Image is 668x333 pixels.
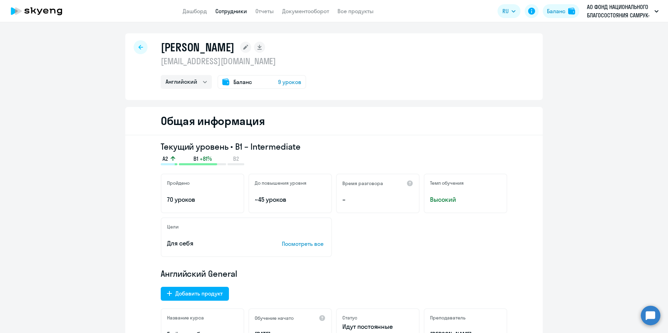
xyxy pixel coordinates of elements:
button: Добавить продукт [161,287,229,301]
h3: Текущий уровень • B1 – Intermediate [161,141,507,152]
p: Посмотреть все [282,240,326,248]
p: – [342,195,413,204]
span: Английский General [161,268,237,279]
button: АО ФОНД НАЦИОНАЛЬНОГО БЛАГОСОСТОЯНИЯ САМРУК-КАЗЫНА, #8749 [583,3,662,19]
p: 70 уроков [167,195,238,204]
a: Дашборд [183,8,207,15]
h5: Пройдено [167,180,190,186]
div: Добавить продукт [175,289,223,298]
h5: Темп обучения [430,180,464,186]
span: B1 [193,155,198,163]
span: RU [502,7,509,15]
h5: Преподаватель [430,315,466,321]
a: Отчеты [255,8,274,15]
p: Для себя [167,239,260,248]
span: 9 уроков [278,78,301,86]
button: RU [498,4,520,18]
span: B2 [233,155,239,163]
p: [EMAIL_ADDRESS][DOMAIN_NAME] [161,56,306,67]
h5: До повышения уровня [255,180,307,186]
span: Высокий [430,195,501,204]
a: Все продукты [337,8,374,15]
span: +81% [200,155,212,163]
h5: Цели [167,224,178,230]
p: АО ФОНД НАЦИОНАЛЬНОГО БЛАГОСОСТОЯНИЯ САМРУК-КАЗЫНА, #8749 [587,3,652,19]
h2: Общая информация [161,114,265,128]
h1: [PERSON_NAME] [161,40,234,54]
p: ~45 уроков [255,195,326,204]
span: A2 [162,155,168,163]
a: Сотрудники [215,8,247,15]
div: Баланс [547,7,565,15]
h5: Статус [342,315,357,321]
h5: Название курса [167,315,204,321]
h5: Обучение начато [255,315,294,321]
span: Баланс [233,78,252,86]
h5: Время разговора [342,180,383,186]
a: Документооборот [282,8,329,15]
img: balance [568,8,575,15]
button: Балансbalance [543,4,579,18]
